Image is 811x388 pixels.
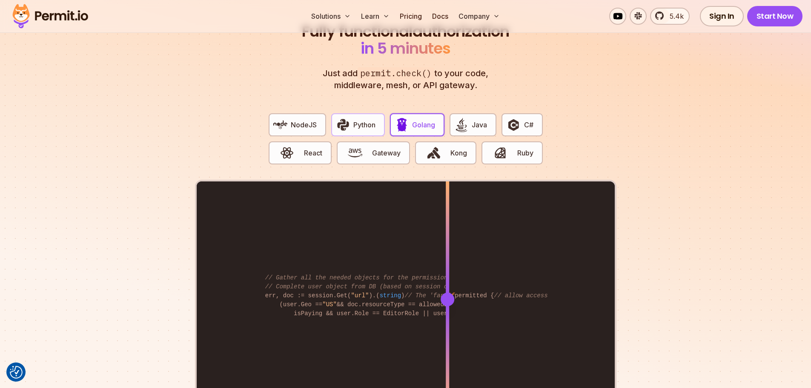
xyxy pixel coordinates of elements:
h2: authorization [300,23,511,57]
span: "US" [322,301,337,308]
div: Domaine: [DOMAIN_NAME] [22,22,96,29]
img: Ruby [493,146,507,160]
span: Python [353,120,375,130]
img: React [280,146,294,160]
img: C# [506,118,521,132]
img: Gateway [348,146,362,160]
div: Mots-clés [106,50,130,56]
img: Golang [395,118,409,132]
span: "url" [351,292,369,299]
p: Just add to your code, middleware, mesh, or API gateway. [314,67,498,91]
span: Java [472,120,487,130]
button: Learn [358,8,393,25]
span: // The 'fancy' home-brewed authorization library (Someone wrote [DATE]) [405,292,659,299]
span: Golang [412,120,435,130]
a: Docs [429,8,452,25]
span: React [304,148,322,158]
span: Fully functional [302,23,413,40]
button: Consent Preferences [10,366,23,379]
img: website_grey.svg [14,22,20,29]
span: permit.check() [358,67,434,80]
img: tab_keywords_by_traffic_grey.svg [97,49,103,56]
a: Sign In [700,6,744,26]
img: Kong [427,146,441,160]
span: Ruby [517,148,533,158]
span: NodeJS [291,120,317,130]
div: v 4.0.25 [24,14,42,20]
img: logo_orange.svg [14,14,20,20]
span: // Complete user object from DB (based on session object, 3 DB queries...) [265,283,530,290]
img: Revisit consent button [10,366,23,379]
span: // allow access to read document [494,292,609,299]
button: Company [455,8,503,25]
span: C# [524,120,533,130]
img: Python [336,118,350,132]
span: if [447,292,455,299]
code: err, user := session.Get( ).( ) err, doc := session.Get( ).( ) allowedDocTypes := GetAllowedDocTy... [259,267,552,325]
a: Pricing [396,8,425,25]
span: string [380,292,401,299]
div: Domaine [44,50,66,56]
button: Solutions [308,8,354,25]
span: Gateway [372,148,401,158]
span: in 5 minutes [361,37,450,59]
img: Permit logo [9,2,92,31]
a: 5.4k [650,8,690,25]
span: // Gather all the needed objects for the permissions check [265,274,473,281]
span: Kong [450,148,467,158]
a: Start Now [747,6,803,26]
img: Java [454,118,469,132]
img: tab_domain_overview_orange.svg [34,49,41,56]
span: 5.4k [665,11,684,21]
img: NodeJS [273,118,288,132]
